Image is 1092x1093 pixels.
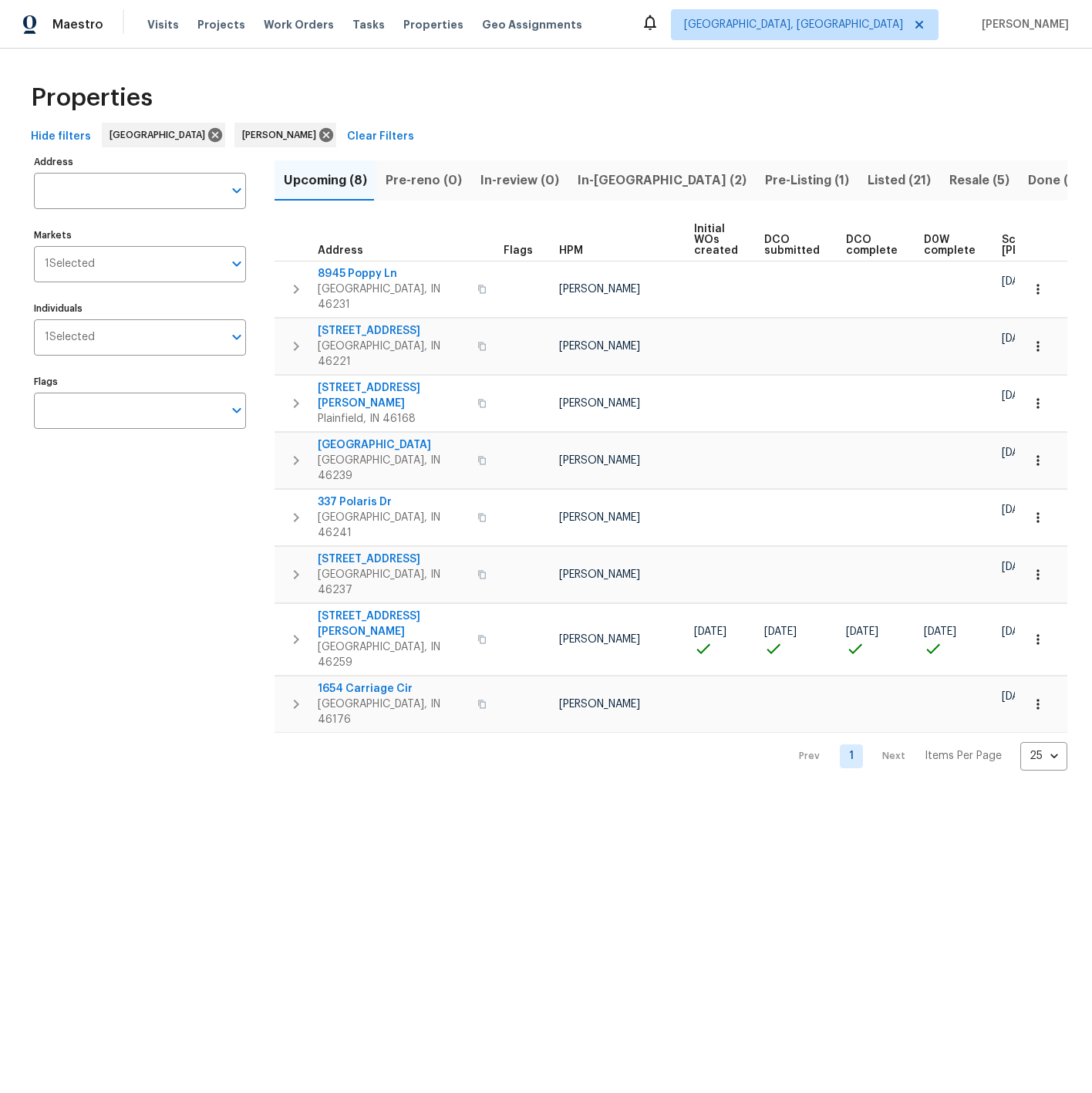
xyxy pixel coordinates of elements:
[318,567,468,598] span: [GEOGRAPHIC_DATA], IN 46237
[386,170,462,191] span: Pre-reno (0)
[559,341,640,352] span: [PERSON_NAME]
[578,170,747,191] span: In-[GEOGRAPHIC_DATA] (2)
[318,453,468,484] span: [GEOGRAPHIC_DATA], IN 46239
[1002,234,1089,256] span: Scheduled [PERSON_NAME]
[34,304,246,313] label: Individuals
[110,127,211,143] span: [GEOGRAPHIC_DATA]
[34,231,246,240] label: Markets
[765,170,849,191] span: Pre-Listing (1)
[347,127,414,147] span: Clear Filters
[318,282,468,312] span: [GEOGRAPHIC_DATA], IN 46231
[559,699,640,710] span: [PERSON_NAME]
[1002,276,1034,287] span: [DATE]
[45,258,95,271] span: 1 Selected
[318,697,468,727] span: [GEOGRAPHIC_DATA], IN 46176
[1002,691,1034,702] span: [DATE]
[318,510,468,541] span: [GEOGRAPHIC_DATA], IN 46241
[1002,562,1034,572] span: [DATE]
[559,512,640,523] span: [PERSON_NAME]
[341,123,420,151] button: Clear Filters
[34,157,246,167] label: Address
[403,17,463,32] span: Properties
[242,127,322,143] span: [PERSON_NAME]
[559,245,583,256] span: HPM
[226,253,248,275] button: Open
[694,626,726,637] span: [DATE]
[1028,170,1091,191] span: Done (44)
[559,398,640,409] span: [PERSON_NAME]
[1020,736,1067,776] div: 25
[949,170,1009,191] span: Resale (5)
[318,411,468,427] span: Plainfield, IN 46168
[976,17,1069,32] span: [PERSON_NAME]
[504,245,533,256] span: Flags
[226,180,248,201] button: Open
[34,377,246,386] label: Flags
[102,123,225,147] div: [GEOGRAPHIC_DATA]
[1002,390,1034,401] span: [DATE]
[318,552,468,567] span: [STREET_ADDRESS]
[764,626,797,637] span: [DATE]
[25,123,97,151] button: Hide filters
[318,245,363,256] span: Address
[318,681,468,697] span: 1654 Carriage Cir
[318,437,468,453] span: [GEOGRAPHIC_DATA]
[840,744,863,768] a: Goto page 1
[559,455,640,466] span: [PERSON_NAME]
[1002,504,1034,515] span: [DATE]
[559,284,640,295] span: [PERSON_NAME]
[924,626,956,637] span: [DATE]
[868,170,931,191] span: Listed (21)
[226,326,248,348] button: Open
[846,626,878,637] span: [DATE]
[318,323,468,339] span: [STREET_ADDRESS]
[45,331,95,344] span: 1 Selected
[284,170,367,191] span: Upcoming (8)
[925,748,1002,764] p: Items Per Page
[31,90,153,106] span: Properties
[764,234,820,256] span: DCO submitted
[197,17,245,32] span: Projects
[559,634,640,645] span: [PERSON_NAME]
[559,569,640,580] span: [PERSON_NAME]
[784,742,1067,771] nav: Pagination Navigation
[1002,333,1034,344] span: [DATE]
[318,609,468,639] span: [STREET_ADDRESS][PERSON_NAME]
[684,17,903,32] span: [GEOGRAPHIC_DATA], [GEOGRAPHIC_DATA]
[1002,626,1034,637] span: [DATE]
[52,17,103,32] span: Maestro
[318,339,468,369] span: [GEOGRAPHIC_DATA], IN 46221
[31,127,91,147] span: Hide filters
[1002,447,1034,458] span: [DATE]
[318,494,468,510] span: 337 Polaris Dr
[234,123,336,147] div: [PERSON_NAME]
[352,19,385,30] span: Tasks
[318,639,468,670] span: [GEOGRAPHIC_DATA], IN 46259
[147,17,179,32] span: Visits
[480,170,559,191] span: In-review (0)
[924,234,976,256] span: D0W complete
[318,380,468,411] span: [STREET_ADDRESS][PERSON_NAME]
[846,234,898,256] span: DCO complete
[264,17,334,32] span: Work Orders
[318,266,468,282] span: 8945 Poppy Ln
[226,400,248,421] button: Open
[482,17,582,32] span: Geo Assignments
[694,224,738,256] span: Initial WOs created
